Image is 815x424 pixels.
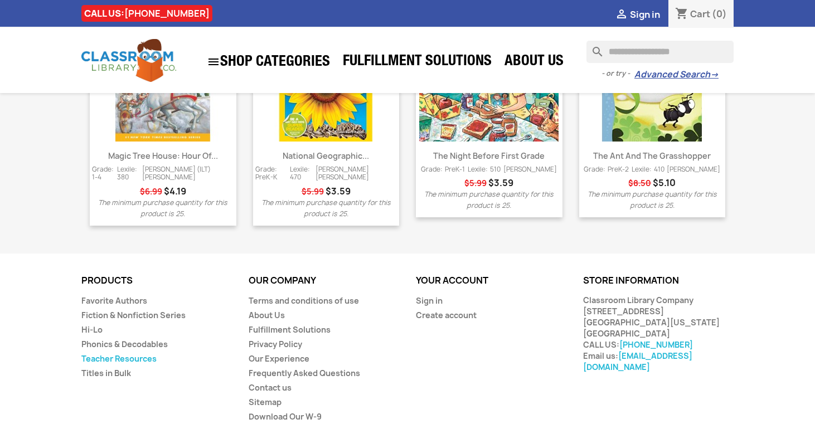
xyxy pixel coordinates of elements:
[249,324,331,335] a: Fulfillment Solutions
[249,368,360,378] a: Frequently Asked Questions
[249,382,292,393] a: Contact us
[632,165,664,174] span: Lexile: 410
[81,5,212,22] div: CALL US:
[503,165,557,174] span: [PERSON_NAME]
[81,310,186,320] a: Fiction & Nonfiction Series
[326,185,351,197] span: Price
[302,186,324,197] span: Regular price
[92,165,117,182] span: Grade: 1-4
[615,8,628,22] i: 
[630,8,660,21] span: Sign in
[201,50,336,74] a: SHOP CATEGORIES
[421,165,465,174] span: Grade: PreK-1
[81,295,147,306] a: Favorite Authors
[710,69,719,80] span: →
[81,353,157,364] a: Teacher Resources
[81,276,232,286] p: Products
[249,310,285,320] a: About Us
[117,165,142,182] span: Lexile: 380
[249,397,282,407] a: Sitemap
[142,165,234,182] span: [PERSON_NAME] (ILT) [PERSON_NAME]
[249,339,302,349] a: Privacy Policy
[164,185,186,197] span: Price
[468,165,501,174] span: Lexile: 510
[316,165,397,182] span: [PERSON_NAME] [PERSON_NAME]
[416,295,443,306] a: Sign in
[593,150,711,161] a: The Ant and the Grasshopper
[583,295,734,373] div: Classroom Library Company [STREET_ADDRESS] [GEOGRAPHIC_DATA][US_STATE] [GEOGRAPHIC_DATA] CALL US:...
[108,150,218,161] a: Magic Tree House: Hour of...
[583,276,734,286] p: Store information
[628,178,651,189] span: Regular price
[433,150,545,161] a: The Night Before First Grade
[712,8,727,20] span: (0)
[255,165,290,182] span: Grade: PreK-K
[464,178,487,189] span: Regular price
[283,150,369,161] a: National Geographic...
[583,350,692,372] a: [EMAIL_ADDRESS][DOMAIN_NAME]
[255,197,397,220] p: The minimum purchase quantity for this product is 25.
[207,55,220,69] i: 
[690,8,710,20] span: Cart
[290,165,315,182] span: Lexile: 470
[586,41,600,54] i: search
[615,8,660,21] a:  Sign in
[249,353,309,364] a: Our Experience
[675,8,688,21] i: shopping_cart
[581,189,724,211] p: The minimum purchase quantity for this product is 25.
[249,276,399,286] p: Our company
[634,69,719,80] a: Advanced Search→
[601,68,634,79] span: - or try -
[499,51,569,74] a: About Us
[81,339,168,349] a: Phonics & Decodables
[81,39,176,82] img: Classroom Library Company
[249,295,359,306] a: Terms and conditions of use
[586,41,734,63] input: Search
[667,165,720,174] span: [PERSON_NAME]
[416,274,488,286] a: Your account
[92,197,234,220] p: The minimum purchase quantity for this product is 25.
[418,189,560,211] p: The minimum purchase quantity for this product is 25.
[337,51,497,74] a: Fulfillment Solutions
[140,186,162,197] span: Regular price
[81,324,103,335] a: Hi-Lo
[619,339,693,350] a: [PHONE_NUMBER]
[124,7,210,20] a: [PHONE_NUMBER]
[81,368,131,378] a: Titles in Bulk
[584,165,629,174] span: Grade: PreK-2
[488,177,513,189] span: Price
[653,177,676,189] span: Price
[416,310,477,320] a: Create account
[249,411,322,422] a: Download Our W-9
